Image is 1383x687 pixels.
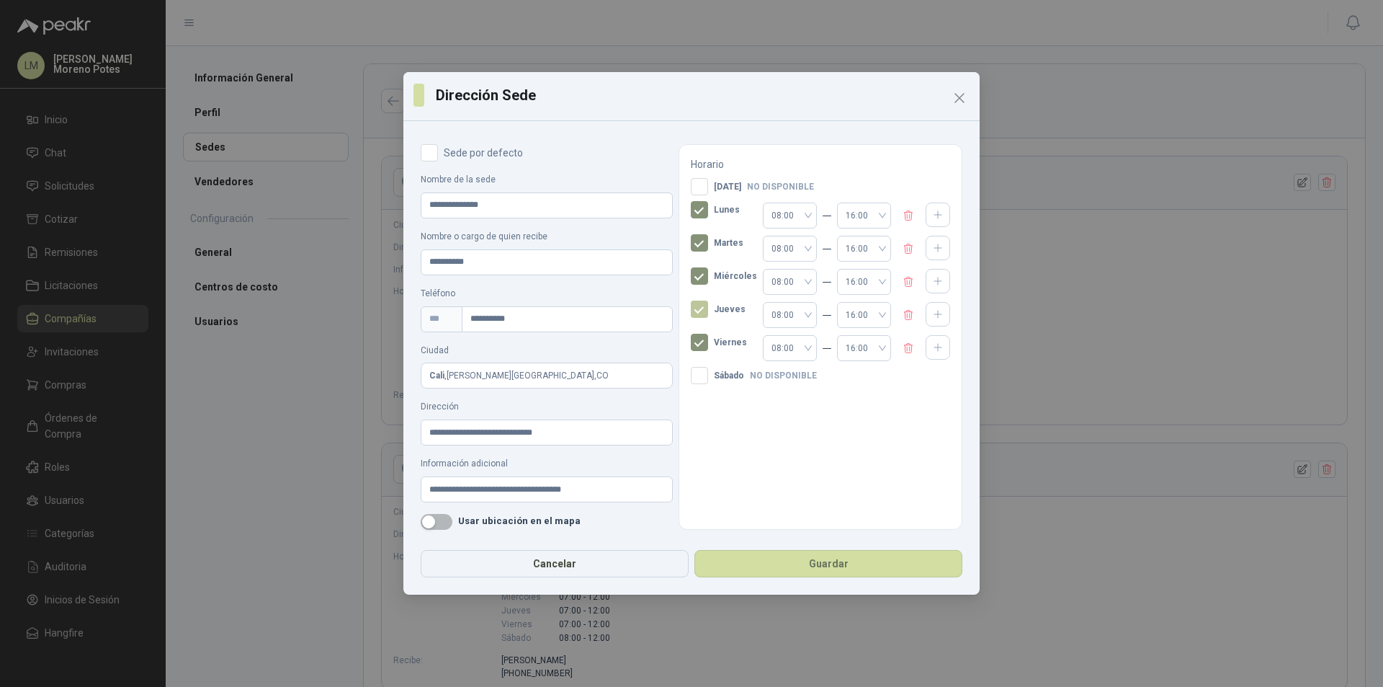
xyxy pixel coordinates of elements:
span: 08:00 [771,238,808,260]
label: Nombre de la sede [421,173,673,187]
span: Martes [708,239,749,247]
span: 16:00 [846,337,882,359]
label: Dirección [421,400,673,414]
span: 08:00 [771,205,808,226]
label: Teléfono [421,287,673,301]
label: Ciudad [421,344,673,358]
button: Cancelar [421,550,689,577]
span: Sábado [708,371,750,380]
button: Close [948,87,971,110]
span: 16:00 [846,304,882,326]
span: No disponible [750,371,817,380]
p: Usar ubicación en el mapa [458,514,581,530]
span: Jueves [708,305,751,314]
span: Lunes [708,205,746,214]
span: Sede por defecto [438,148,529,158]
span: Viernes [708,338,753,347]
span: 16:00 [846,205,882,226]
span: 08:00 [771,304,808,326]
p: Horario [691,156,950,172]
span: Miércoles [708,272,763,280]
label: Información adicional [421,457,673,471]
h3: Dirección Sede [436,84,970,106]
span: No disponible [747,182,814,191]
span: 16:00 [846,271,882,293]
button: Guardar [694,550,962,577]
span: 08:00 [771,337,808,359]
label: Nombre o cargo de quien recibe [421,230,673,244]
span: [DATE] [708,182,747,191]
span: 16:00 [846,238,882,260]
span: 08:00 [771,271,808,293]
